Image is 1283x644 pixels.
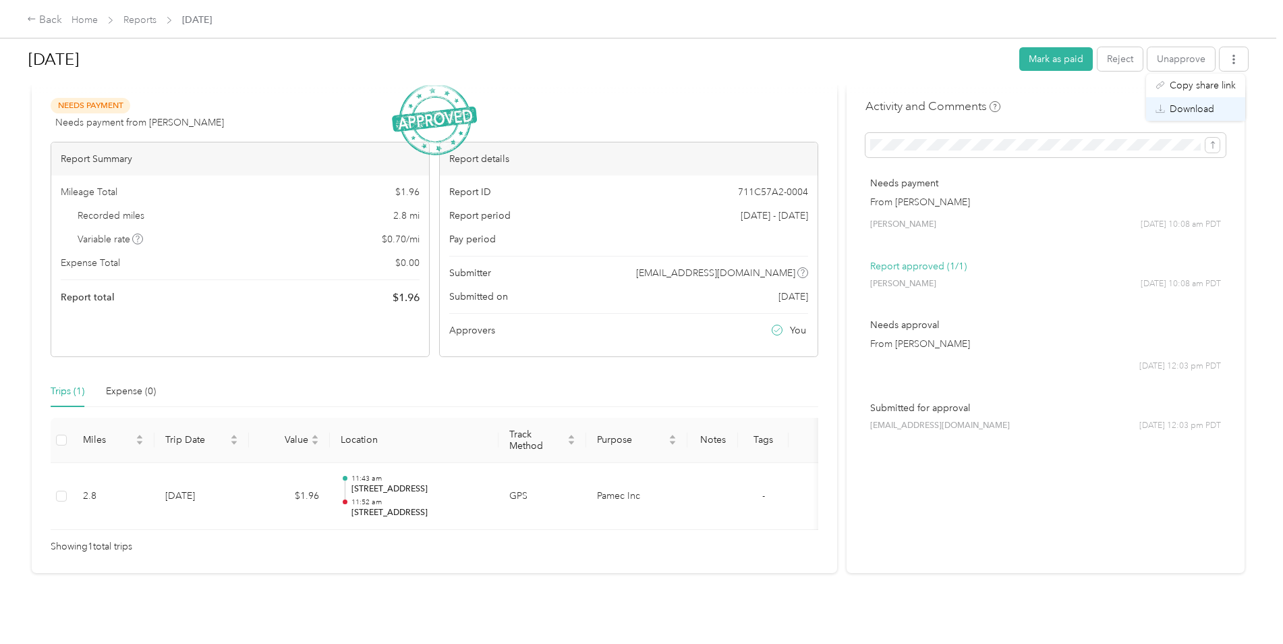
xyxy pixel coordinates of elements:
[260,434,308,446] span: Value
[498,463,586,531] td: GPS
[61,290,115,304] span: Report total
[51,539,132,554] span: Showing 1 total trips
[870,318,1221,332] p: Needs approval
[51,384,84,399] div: Trips (1)
[61,256,120,270] span: Expense Total
[738,418,789,463] th: Tags
[1019,47,1093,71] button: Mark as paid
[72,463,154,531] td: 2.8
[165,434,227,446] span: Trip Date
[136,439,144,447] span: caret-down
[870,278,936,290] span: [PERSON_NAME]
[351,483,488,495] p: [STREET_ADDRESS]
[636,266,795,280] span: [EMAIL_ADDRESS][DOMAIN_NAME]
[55,115,224,130] span: Needs payment from [PERSON_NAME]
[182,13,212,27] span: [DATE]
[351,474,488,483] p: 11:43 am
[870,401,1221,415] p: Submitted for approval
[870,176,1221,190] p: Needs payment
[870,420,1010,432] span: [EMAIL_ADDRESS][DOMAIN_NAME]
[249,418,330,463] th: Value
[1170,78,1236,92] span: Copy share link
[395,185,420,199] span: $ 1.96
[311,433,319,441] span: caret-up
[392,84,477,156] img: ApprovedStamp
[154,418,249,463] th: Trip Date
[351,507,488,519] p: [STREET_ADDRESS]
[1141,278,1221,290] span: [DATE] 10:08 am PDT
[1097,47,1143,71] button: Reject
[449,290,508,304] span: Submitted on
[72,14,98,26] a: Home
[330,418,498,463] th: Location
[28,43,1010,76] h1: Sep 2025
[586,418,687,463] th: Purpose
[61,185,117,199] span: Mileage Total
[1147,47,1215,71] button: Unapprove
[230,433,238,441] span: caret-up
[51,98,130,113] span: Needs Payment
[1139,360,1221,373] span: [DATE] 12:03 pm PDT
[78,209,144,223] span: Recorded miles
[668,433,677,441] span: caret-up
[351,498,488,507] p: 11:52 am
[597,434,666,446] span: Purpose
[395,256,420,270] span: $ 0.00
[78,232,144,246] span: Variable rate
[509,429,565,452] span: Track Method
[449,185,491,199] span: Report ID
[136,433,144,441] span: caret-up
[393,209,420,223] span: 2.8 mi
[870,195,1221,209] p: From [PERSON_NAME]
[567,433,575,441] span: caret-up
[870,337,1221,351] p: From [PERSON_NAME]
[123,14,156,26] a: Reports
[72,418,154,463] th: Miles
[762,490,765,502] span: -
[567,439,575,447] span: caret-down
[249,463,330,531] td: $1.96
[106,384,156,399] div: Expense (0)
[1139,420,1221,432] span: [DATE] 12:03 pm PDT
[449,209,511,223] span: Report period
[687,418,738,463] th: Notes
[586,463,687,531] td: Pamec Inc
[311,439,319,447] span: caret-down
[449,323,495,338] span: Approvers
[449,266,491,280] span: Submitter
[393,290,420,306] span: $ 1.96
[870,259,1221,273] p: Report approved (1/1)
[870,219,936,231] span: [PERSON_NAME]
[778,290,808,304] span: [DATE]
[498,418,586,463] th: Track Method
[449,232,496,246] span: Pay period
[51,142,429,176] div: Report Summary
[738,185,808,199] span: 711C57A2-0004
[382,232,420,246] span: $ 0.70 / mi
[1170,102,1214,116] span: Download
[790,323,806,338] span: You
[83,434,133,446] span: Miles
[230,439,238,447] span: caret-down
[741,209,808,223] span: [DATE] - [DATE]
[440,142,818,176] div: Report details
[1207,568,1283,644] iframe: Everlance-gr Chat Button Frame
[154,463,249,531] td: [DATE]
[27,12,62,28] div: Back
[865,98,1000,115] h4: Activity and Comments
[1141,219,1221,231] span: [DATE] 10:08 am PDT
[668,439,677,447] span: caret-down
